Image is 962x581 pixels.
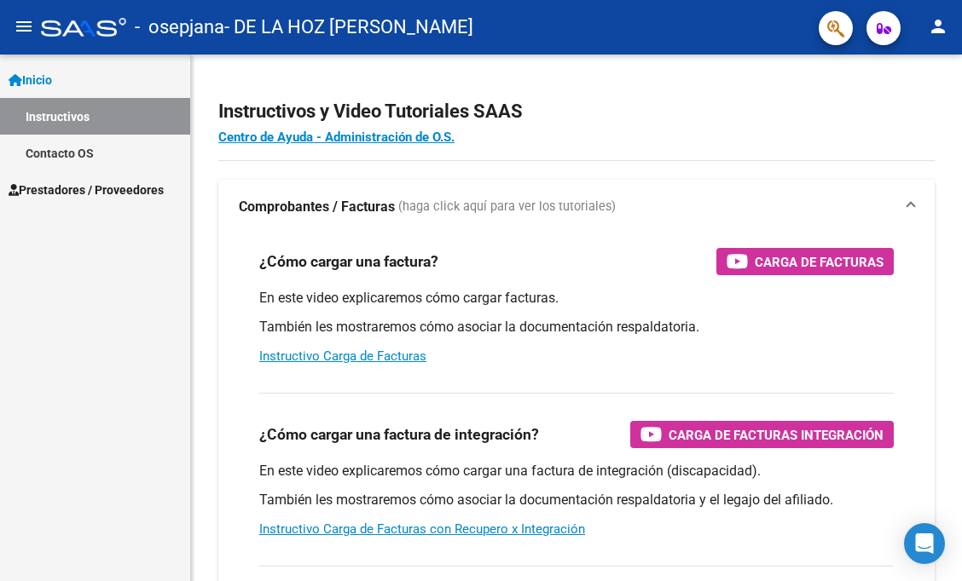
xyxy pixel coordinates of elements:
mat-icon: person [928,16,948,37]
span: Carga de Facturas Integración [669,424,884,446]
span: Carga de Facturas [755,251,884,273]
button: Carga de Facturas [716,248,894,275]
div: Open Intercom Messenger [904,523,945,564]
span: - DE LA HOZ [PERSON_NAME] [224,9,473,46]
button: Carga de Facturas Integración [630,421,894,448]
p: En este video explicaremos cómo cargar facturas. [259,289,894,308]
h3: ¿Cómo cargar una factura? [259,250,438,273]
h3: ¿Cómo cargar una factura de integración? [259,423,539,446]
p: En este video explicaremos cómo cargar una factura de integración (discapacidad). [259,462,894,480]
p: También les mostraremos cómo asociar la documentación respaldatoria y el legajo del afiliado. [259,491,894,509]
a: Instructivo Carga de Facturas con Recupero x Integración [259,521,585,537]
span: (haga click aquí para ver los tutoriales) [398,198,616,216]
a: Centro de Ayuda - Administración de O.S. [218,129,455,145]
p: También les mostraremos cómo asociar la documentación respaldatoria. [259,318,894,337]
span: Inicio [9,71,52,89]
mat-expansion-panel-header: Comprobantes / Facturas (haga click aquí para ver los tutoriales) [218,180,935,234]
strong: Comprobantes / Facturas [239,198,395,216]
a: Instructivo Carga de Facturas [259,348,426,364]
h2: Instructivos y Video Tutoriales SAAS [218,95,935,128]
span: - osepjana [135,9,224,46]
span: Prestadores / Proveedores [9,181,164,199]
mat-icon: menu [14,16,34,37]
